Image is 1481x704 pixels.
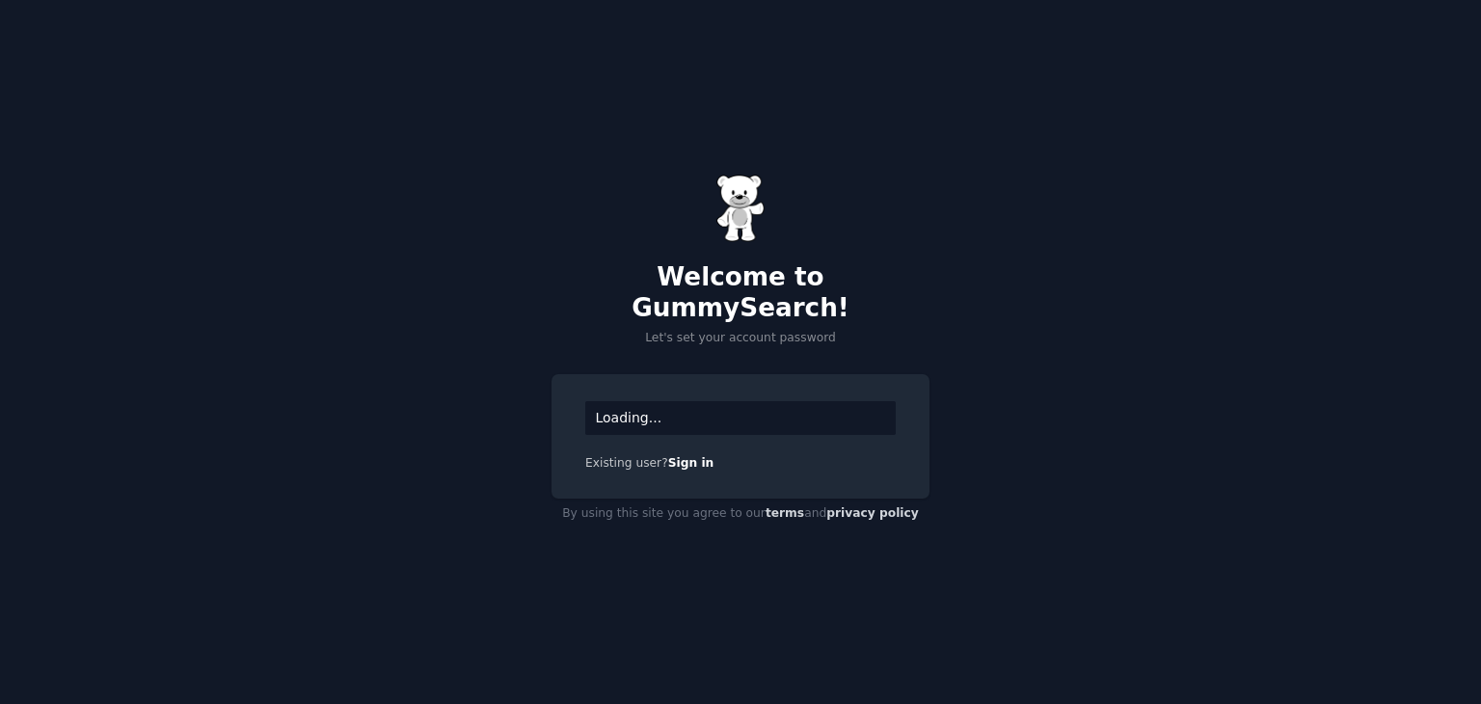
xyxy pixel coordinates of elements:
div: By using this site you agree to our and [552,499,929,529]
p: Let's set your account password [552,330,929,347]
div: Loading... [585,401,896,435]
a: Sign in [668,456,714,470]
img: Gummy Bear [716,175,765,242]
h2: Welcome to GummySearch! [552,262,929,323]
a: terms [766,506,804,520]
span: Existing user? [585,456,668,470]
a: privacy policy [826,506,919,520]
